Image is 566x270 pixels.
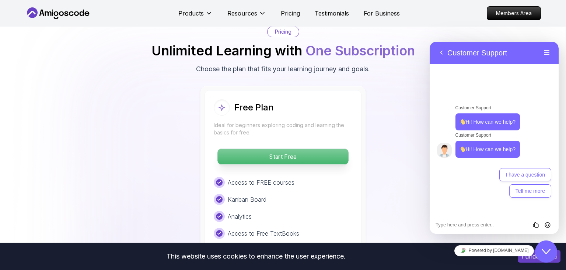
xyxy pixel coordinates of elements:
[227,9,257,18] p: Resources
[305,42,415,59] span: One Subscription
[6,248,507,264] div: This website uses cookies to enhance the user experience.
[214,122,352,136] p: Ideal for beginners exploring coding and learning the basics for free.
[487,7,541,20] p: Members Area
[281,9,300,18] a: Pricing
[430,242,559,259] iframe: chat widget
[364,9,400,18] a: For Business
[178,9,213,24] button: Products
[228,229,299,238] p: Access to Free TextBooks
[228,195,266,204] p: Kanban Board
[535,240,559,263] iframe: chat widget
[315,9,349,18] a: Testimonials
[178,9,204,18] p: Products
[430,42,559,234] iframe: chat widget
[228,212,252,221] p: Analytics
[228,178,294,187] p: Access to FREE courses
[217,148,349,165] button: Start Free
[217,149,348,164] p: Start Free
[196,64,370,74] p: Choose the plan that fits your learning journey and goals.
[214,153,352,160] a: Start Free
[487,6,541,20] a: Members Area
[275,28,291,35] p: Pricing
[227,9,266,24] button: Resources
[234,102,274,113] h2: Free Plan
[151,43,415,58] h2: Unlimited Learning with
